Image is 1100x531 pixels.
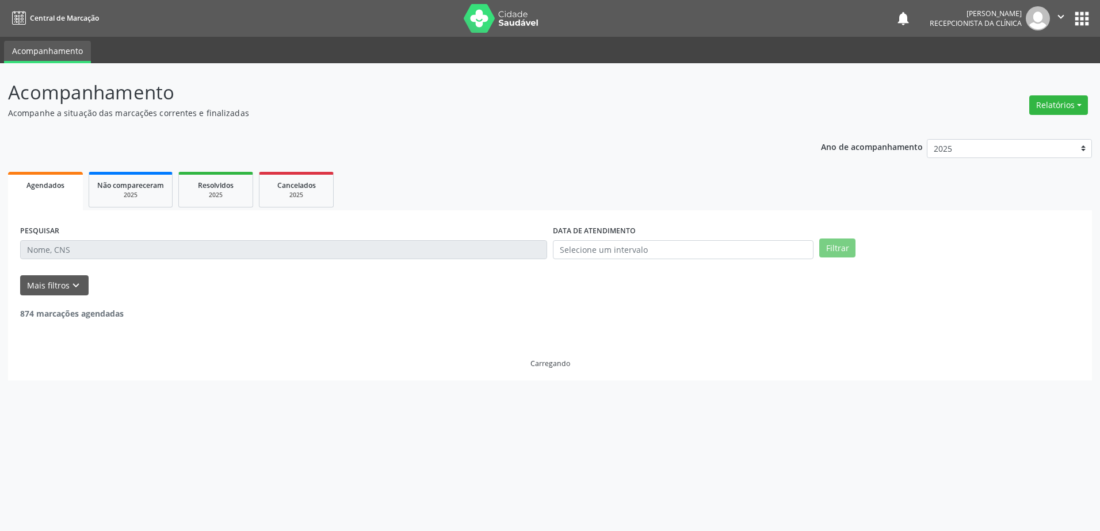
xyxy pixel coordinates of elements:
[187,191,245,199] div: 2025
[97,180,164,190] span: Não compareceram
[4,41,91,63] a: Acompanhamento
[819,238,855,258] button: Filtrar
[553,222,636,240] label: DATA DE ATENDIMENTO
[1055,10,1067,23] i: 
[1072,9,1092,29] button: apps
[1026,6,1050,30] img: img
[20,222,59,240] label: PESQUISAR
[1029,95,1088,115] button: Relatórios
[20,275,89,295] button: Mais filtroskeyboard_arrow_down
[70,279,82,292] i: keyboard_arrow_down
[277,180,316,190] span: Cancelados
[97,191,164,199] div: 2025
[530,359,570,368] div: Carregando
[8,9,99,28] a: Central de Marcação
[821,139,923,153] p: Ano de acompanhamento
[30,13,99,23] span: Central de Marcação
[26,180,64,190] span: Agendados
[1050,6,1072,30] button: 
[553,240,813,260] input: Selecione um intervalo
[930,18,1022,28] span: Recepcionista da clínica
[268,191,325,199] div: 2025
[20,308,124,319] strong: 874 marcações agendadas
[930,9,1022,18] div: [PERSON_NAME]
[8,78,767,107] p: Acompanhamento
[198,180,234,190] span: Resolvidos
[895,10,911,26] button: notifications
[8,107,767,119] p: Acompanhe a situação das marcações correntes e finalizadas
[20,240,547,260] input: Nome, CNS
